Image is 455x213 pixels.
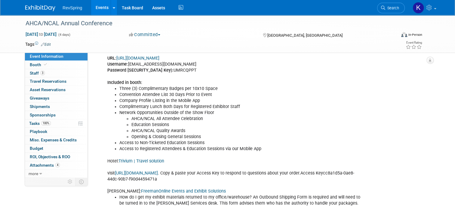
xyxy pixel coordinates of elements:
li: AHCA/NCAL All Attendee Celebration [131,116,362,122]
a: Search [377,3,405,13]
a: Playbook [25,128,88,136]
li: Opening & Closing General Sessions [131,134,362,140]
b: Password [SECURITY_DATA] Key): [107,68,174,73]
span: Asset Reservations [30,87,66,92]
li: Three (3) Complimentary Badges per 10x10 Space [119,86,362,92]
a: Event Information [25,52,88,60]
span: Booth [30,62,48,67]
a: Misc. Expenses & Credits [25,136,88,144]
div: In-Person [408,32,422,37]
a: Budget [25,144,88,153]
b: Username: [107,62,128,67]
li: Complimentary Lunch Both Days for Registered Exhibitor Staff [119,104,362,110]
a: Trivium | Travel solution [118,159,164,164]
a: Tasks100% [25,119,88,128]
li: AHCA/NCAL Quality Awards [131,128,362,134]
a: Booth [25,61,88,69]
a: Asset Reservations [25,86,88,94]
b: Included in booth: [107,80,142,85]
a: Sponsorships [25,111,88,119]
img: Format-Inperson.png [401,32,407,37]
img: Kelsey Culver [413,2,424,14]
li: Education Sessions [131,122,362,128]
a: [URL][DOMAIN_NAME] [115,171,158,176]
span: Event Information [30,54,63,59]
span: Misc. Expenses & Credits [30,137,77,142]
div: AHCA/NCAL Annual Conference [23,18,389,29]
div: Event Format [364,31,422,40]
li: Access to Non-Ticketed Education Sessions [119,140,362,146]
a: Travel Reservations [25,77,88,85]
span: Sponsorships [30,113,56,117]
li: Company Profile Listing in the Mobile App [119,98,362,104]
span: RevSpring [63,5,82,10]
span: Giveaways [30,96,49,100]
span: [GEOGRAPHIC_DATA], [GEOGRAPHIC_DATA] [267,33,343,38]
li: Access to Registered Attendees & Education Sessions via our Mobile App [119,146,362,152]
span: 4 [55,163,60,167]
td: Tags [25,41,51,47]
span: Shipments [30,104,50,109]
b: URL: [107,56,116,61]
a: Edit [41,42,51,47]
span: 3 [40,71,45,75]
a: Staff3 [25,69,88,77]
a: Giveaways [25,94,88,102]
span: ROI, Objectives & ROO [30,154,70,159]
a: more [25,170,88,178]
a: Shipments [25,103,88,111]
td: Toggle Event Tabs [75,178,88,186]
button: Committed [127,32,163,38]
a: [URL][DOMAIN_NAME] [116,56,159,61]
a: ROI, Objectives & ROO [25,153,88,161]
span: Tasks [29,121,51,126]
span: to [38,32,44,37]
span: Search [385,6,399,10]
li: Convention Attendee List 30 Days Prior to Event [119,92,362,98]
span: 100% [41,121,51,125]
li: How do I get my exhibit materials returned to my office/warehouse? An Outbound Shipping Form is r... [119,194,362,206]
a: FreemanOnline Events and Exhibit Solutions [141,189,226,194]
li: Network Opportunities Outside of the Show Floor [119,110,362,140]
span: Budget [30,146,43,151]
span: (4 days) [58,33,70,37]
span: more [29,171,38,176]
span: Travel Reservations [30,79,66,84]
span: Playbook [30,129,47,134]
img: ExhibitDay [25,5,55,11]
a: Attachments4 [25,161,88,169]
div: Event Rating [406,41,422,44]
span: [DATE] [DATE] [25,32,57,37]
i: Booth reservation complete [44,63,47,66]
span: Staff [30,71,45,76]
span: Attachments [30,163,60,168]
td: Personalize Event Tab Strip [65,178,75,186]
